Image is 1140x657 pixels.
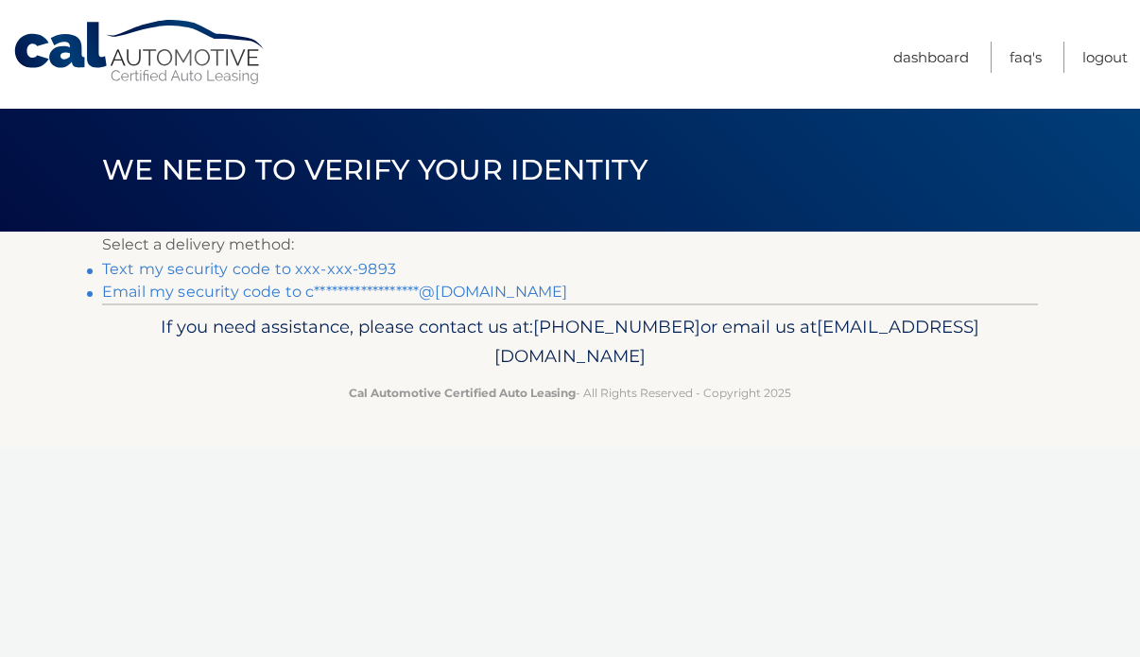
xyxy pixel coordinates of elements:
[114,383,1026,403] p: - All Rights Reserved - Copyright 2025
[533,316,700,337] span: [PHONE_NUMBER]
[102,152,648,187] span: We need to verify your identity
[102,232,1038,258] p: Select a delivery method:
[1082,42,1128,73] a: Logout
[12,19,268,86] a: Cal Automotive
[102,260,396,278] a: Text my security code to xxx-xxx-9893
[1010,42,1042,73] a: FAQ's
[349,386,576,400] strong: Cal Automotive Certified Auto Leasing
[893,42,969,73] a: Dashboard
[114,312,1026,372] p: If you need assistance, please contact us at: or email us at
